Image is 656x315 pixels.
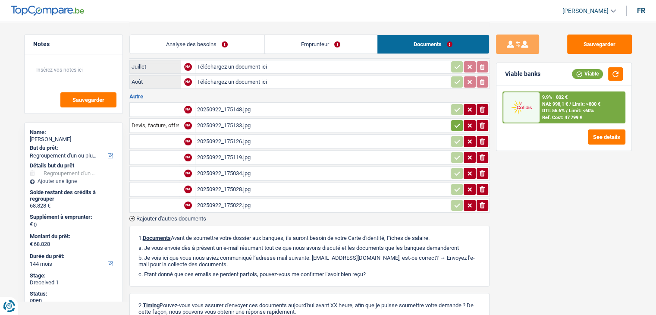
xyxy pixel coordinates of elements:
[130,35,264,54] a: Analyse des besoins
[542,94,568,100] div: 9.9% | 802 €
[184,78,192,86] div: NA
[542,108,565,113] span: DTI: 56.6%
[60,92,116,107] button: Sauvegarder
[505,70,540,78] div: Viable banks
[30,202,117,209] div: 68.828 €
[129,216,206,221] button: Rajouter d'autres documents
[588,129,625,145] button: See details
[72,97,104,103] span: Sauvegarder
[542,115,582,120] div: Ref. Cost: 47 799 €
[30,129,117,136] div: Name:
[30,297,117,304] div: open
[184,63,192,71] div: NA
[569,108,594,113] span: Limit: <60%
[197,103,448,116] div: 20250922_175148.jpg
[184,170,192,177] div: NA
[30,233,116,240] label: Montant du prêt:
[572,101,600,107] span: Limit: >800 €
[143,302,160,309] span: Timing
[138,235,480,241] p: 1. Avant de soumettre votre dossier aux banques, ils auront besoin de votre Carte d'identité, Fic...
[138,271,480,277] p: c. Etant donné que ces emails se perdent parfois, pouvez-vous me confirmer l’avoir bien reçu?
[30,145,116,151] label: But du prêt:
[136,216,206,221] span: Rajouter d'autres documents
[184,122,192,129] div: NA
[197,199,448,212] div: 20250922_175022.jpg
[572,69,603,79] div: Viable
[30,253,116,260] label: Durée du prêt:
[11,6,84,16] img: TopCompare Logo
[505,99,537,115] img: Cofidis
[562,7,609,15] span: [PERSON_NAME]
[197,135,448,148] div: 20250922_175126.jpg
[197,119,448,132] div: 20250922_175133.jpg
[377,35,489,54] a: Documents
[556,4,616,18] a: [PERSON_NAME]
[197,167,448,180] div: 20250922_175034.jpg
[569,101,571,107] span: /
[132,63,179,70] div: Juillet
[33,41,114,48] h5: Notes
[184,106,192,113] div: NA
[138,302,480,315] p: 2. Pouvez-vous vous assurer d'envoyer ces documents aujourd'hui avant XX heure, afin que je puiss...
[637,6,645,15] div: fr
[184,202,192,209] div: NA
[567,35,632,54] button: Sauvegarder
[566,108,568,113] span: /
[542,101,568,107] span: NAI: 998,1 €
[30,178,117,184] div: Ajouter une ligne
[30,214,116,220] label: Supplément à emprunter:
[30,221,33,228] span: €
[30,162,117,169] div: Détails but du prêt
[184,186,192,193] div: NA
[30,290,117,297] div: Status:
[138,255,480,268] p: b. Je vois ici que vous nous aviez communiqué l’adresse mail suivante: [EMAIL_ADDRESS][DOMAIN_NA...
[132,79,179,85] div: Août
[197,151,448,164] div: 20250922_175119.jpg
[184,138,192,145] div: NA
[197,183,448,196] div: 20250922_175028.jpg
[30,136,117,143] div: [PERSON_NAME]
[30,272,117,279] div: Stage:
[30,189,117,202] div: Solde restant des crédits à regrouper
[184,154,192,161] div: NA
[129,94,490,99] h3: Autre
[138,245,480,251] p: a. Je vous envoie dès à présent un e-mail résumant tout ce que nous avons discuté et les doc...
[30,241,33,248] span: €
[265,35,377,54] a: Emprunteur
[30,279,117,286] div: Dreceived 1
[143,235,171,241] span: Documents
